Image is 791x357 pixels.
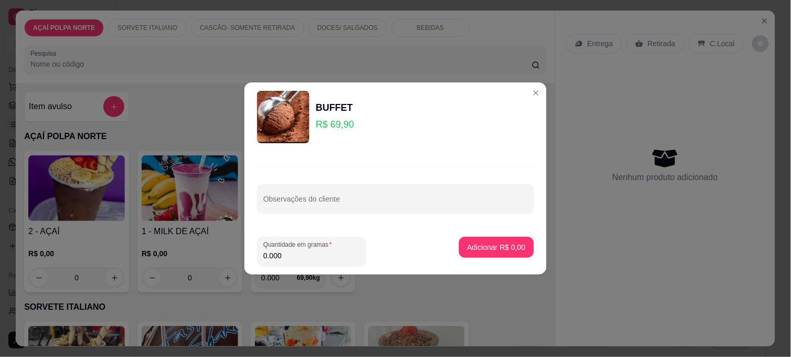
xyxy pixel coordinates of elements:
[528,85,544,101] button: Close
[263,240,336,249] label: Quantidade em gramas
[257,91,309,143] img: product-image
[316,117,354,132] p: R$ 69,90
[263,198,528,208] input: Observações do cliente
[316,100,354,115] div: BUFFET
[467,242,526,253] p: Adicionar R$ 0,00
[459,237,534,258] button: Adicionar R$ 0,00
[263,250,360,261] input: Quantidade em gramas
